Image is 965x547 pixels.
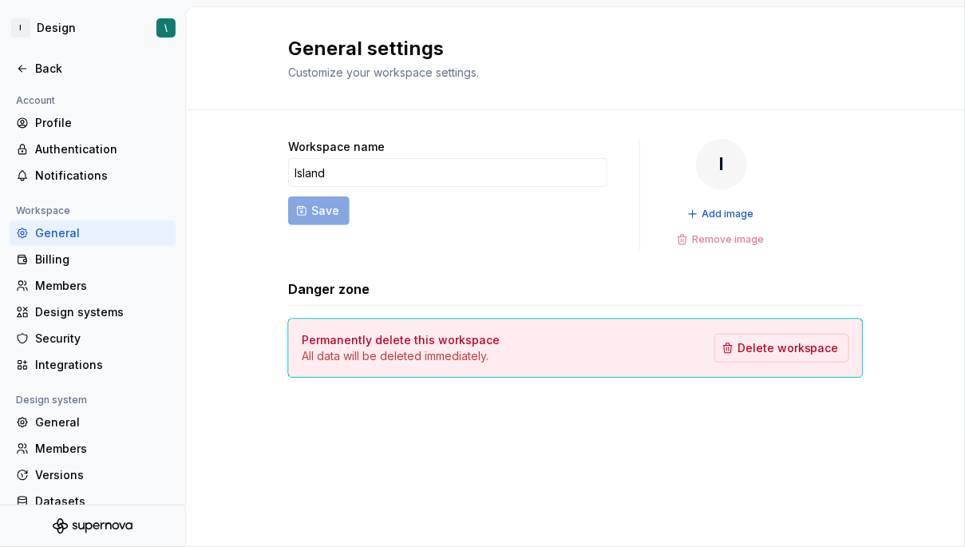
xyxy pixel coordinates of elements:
[35,441,169,457] div: Members
[10,436,176,462] a: Members
[10,299,176,325] a: Design systems
[288,36,479,61] h2: General settings
[35,141,169,157] div: Authentication
[302,332,500,348] h4: Permanently delete this workspace
[11,18,30,38] div: I
[288,279,370,299] h3: Danger zone
[35,61,169,77] div: Back
[10,273,176,299] a: Members
[35,278,169,294] div: Members
[35,331,169,347] div: Security
[35,304,169,320] div: Design systems
[3,10,182,46] button: IDesign\
[10,410,176,435] a: General
[35,225,169,241] div: General
[10,91,61,110] div: Account
[714,334,849,363] button: Delete workspace
[10,462,176,488] a: Versions
[10,326,176,351] a: Security
[682,203,761,225] button: Add image
[10,163,176,188] a: Notifications
[10,390,93,410] div: Design system
[10,220,176,246] a: General
[10,137,176,162] a: Authentication
[35,168,169,184] div: Notifications
[35,357,169,373] div: Integrations
[10,56,176,81] a: Back
[10,352,176,378] a: Integrations
[35,414,169,430] div: General
[35,115,169,131] div: Profile
[35,493,169,509] div: Datasets
[738,340,839,356] span: Delete workspace
[302,348,500,364] p: All data will be deleted immediately.
[53,518,132,534] svg: Supernova Logo
[10,110,176,136] a: Profile
[10,201,77,220] div: Workspace
[288,139,385,155] label: Workspace name
[35,467,169,483] div: Versions
[164,22,168,34] div: \
[696,139,747,190] div: I
[10,247,176,272] a: Billing
[37,20,76,36] div: Design
[10,489,176,514] a: Datasets
[35,252,169,268] div: Billing
[288,65,479,79] span: Customize your workspace settings.
[702,208,754,220] span: Add image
